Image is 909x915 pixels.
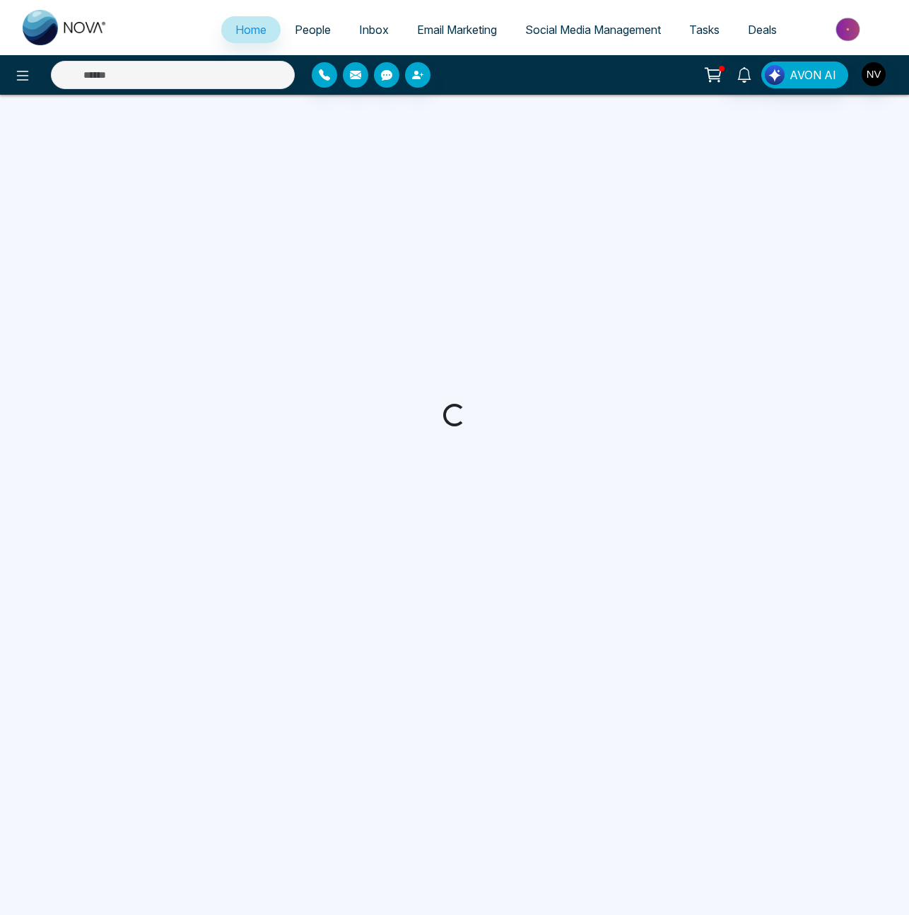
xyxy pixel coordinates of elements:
span: Social Media Management [525,23,661,37]
a: Email Marketing [403,16,511,43]
a: Tasks [675,16,734,43]
a: Home [221,16,281,43]
button: AVON AI [761,62,848,88]
span: Email Marketing [417,23,497,37]
a: Deals [734,16,791,43]
span: People [295,23,331,37]
span: Deals [748,23,777,37]
a: People [281,16,345,43]
img: Lead Flow [765,65,785,85]
img: User Avatar [862,62,886,86]
span: Inbox [359,23,389,37]
span: Tasks [689,23,720,37]
span: Home [235,23,266,37]
a: Social Media Management [511,16,675,43]
span: AVON AI [790,66,836,83]
a: Inbox [345,16,403,43]
img: Nova CRM Logo [23,10,107,45]
img: Market-place.gif [798,13,901,45]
